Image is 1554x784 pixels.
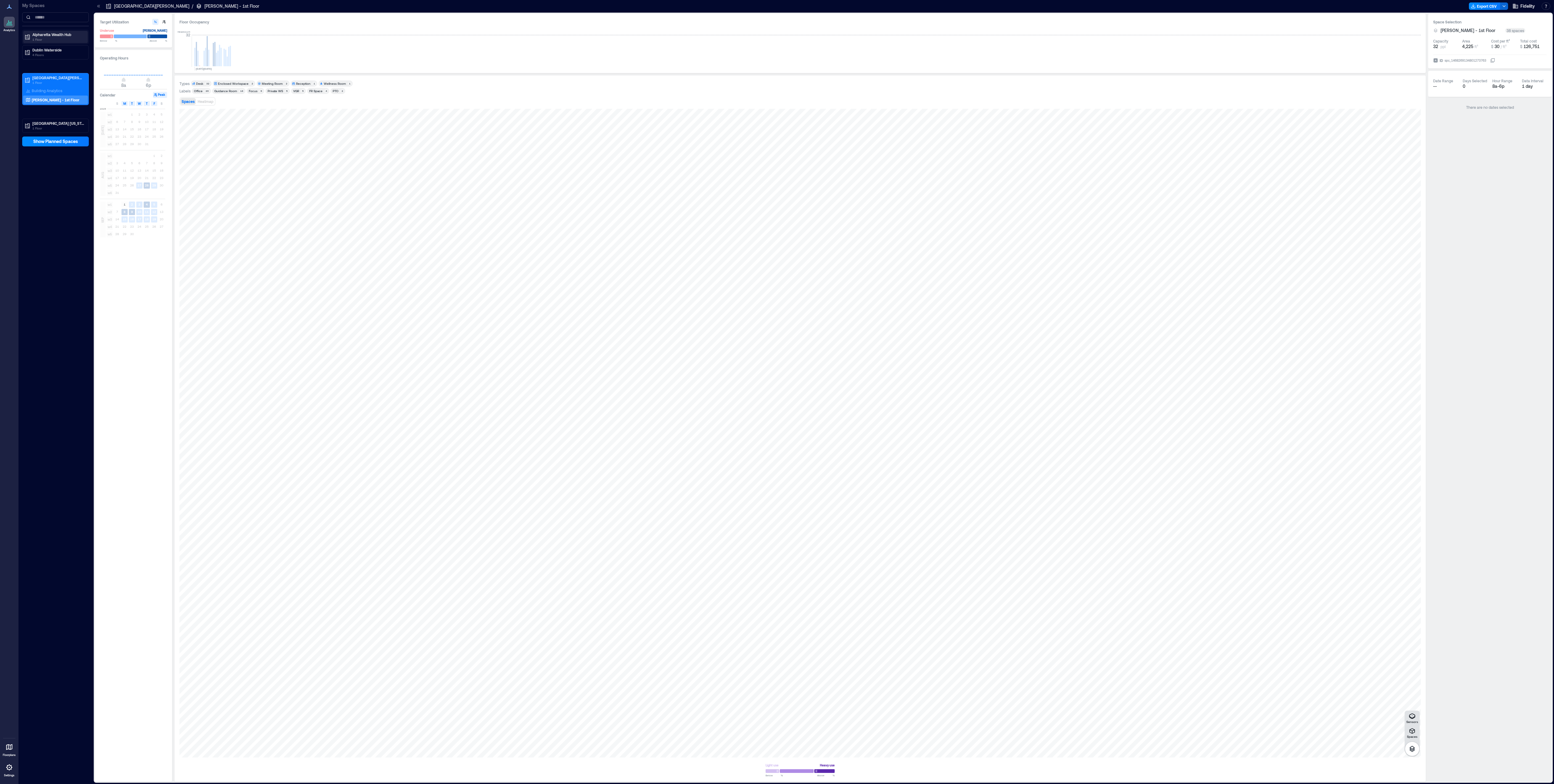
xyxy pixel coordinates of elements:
div: 32 [205,82,210,85]
div: Area [1462,39,1470,43]
button: Export CSV [1469,2,1500,10]
p: Alpharetta Wealth Hub [32,32,84,37]
text: 18 [145,217,149,221]
span: There are no dates selected [1466,105,1514,109]
div: Reception [296,81,310,86]
span: ID [1440,57,1443,63]
span: w5 [107,231,113,237]
button: Spaces [180,98,196,105]
p: My Spaces [22,2,89,9]
div: Days Selected [1463,78,1487,83]
div: Capacity [1433,39,1448,43]
p: [PERSON_NAME] - 1st Floor [32,97,80,102]
text: 2 [131,202,133,206]
div: 4 [324,89,328,93]
span: $ [1491,44,1493,49]
div: 1 [312,82,316,85]
button: Sensors [1405,711,1420,725]
p: [GEOGRAPHIC_DATA][PERSON_NAME] [114,3,189,9]
p: 1 Floor [32,126,84,131]
button: Spaces [1405,725,1420,740]
div: [PERSON_NAME] [143,27,167,34]
span: T [146,101,148,106]
span: T [131,101,133,106]
span: w6 [107,190,113,196]
div: Data Interval [1522,78,1544,83]
a: Floorplans [1,740,18,759]
span: SEP [100,217,105,223]
p: Analytics [3,28,15,32]
span: w2 [107,209,113,215]
div: 18 [239,89,244,93]
h3: Space Selection [1433,19,1547,25]
div: Desk [196,81,203,86]
button: Heatmap [196,98,215,105]
span: 6p [146,83,151,88]
span: Fidelity [1520,3,1535,9]
button: [PERSON_NAME] - 1st Floor [1441,27,1503,34]
div: 0 [1463,83,1487,89]
div: Types [179,81,190,86]
p: 1 Floor [32,37,84,42]
text: 3 [138,202,140,206]
span: w4 [107,134,113,140]
div: VGR [293,89,299,93]
span: w3 [107,168,113,174]
div: FR Space [309,89,323,93]
div: 5 [301,89,305,93]
span: $ [1520,44,1522,49]
span: S [116,101,118,106]
span: 4,225 [1462,44,1473,49]
span: Show Planned Spaces [33,138,78,145]
p: Floorplans [3,753,16,757]
p: [PERSON_NAME] - 1st Floor [204,3,259,9]
text: 15 [123,217,126,221]
span: W [138,101,141,106]
span: S [161,101,162,106]
h3: Operating Hours [100,55,167,61]
span: w4 [107,175,113,181]
span: 126,751 [1523,44,1540,49]
a: Settings [2,760,17,779]
div: Total cost [1520,39,1537,43]
div: Meeting Room [262,81,283,86]
div: 5 [285,89,289,93]
div: Heavy use [820,762,835,768]
div: 2 [250,82,254,85]
span: w1 [107,112,113,118]
p: Settings [4,774,14,777]
span: w5 [107,141,113,147]
button: 32 ppl [1433,43,1460,50]
div: 2 [285,82,288,85]
span: [DATE] [100,125,105,135]
span: w2 [107,119,113,125]
span: 30 [1494,44,1499,49]
div: 8a - 6p [1492,83,1517,89]
div: 2 [340,89,344,93]
h3: Target Utilization [100,19,167,25]
span: w2 [107,160,113,166]
p: [GEOGRAPHIC_DATA] [US_STATE] [32,121,84,126]
button: Show Planned Spaces [22,137,89,146]
div: Underuse [100,27,114,34]
text: 4 [146,202,148,206]
div: Focus [249,89,257,93]
text: 29 [152,183,156,187]
text: [DATE] [196,67,204,70]
text: 19 [152,217,156,221]
span: AUG [100,172,105,178]
span: 8a [121,83,126,88]
text: 9 [131,210,133,214]
button: IDspc_1468269134801273763 [1490,58,1495,63]
div: 38 spaces [1505,28,1525,33]
text: 1 [124,202,125,206]
div: 9 [259,89,263,93]
div: Guidance Room [214,89,237,93]
text: 16 [130,217,134,221]
span: Heatmap [198,99,213,104]
text: 11 [145,210,149,214]
a: Analytics [2,15,17,34]
div: Labels [179,88,191,93]
span: Above % [150,39,167,43]
span: w1 [107,202,113,208]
